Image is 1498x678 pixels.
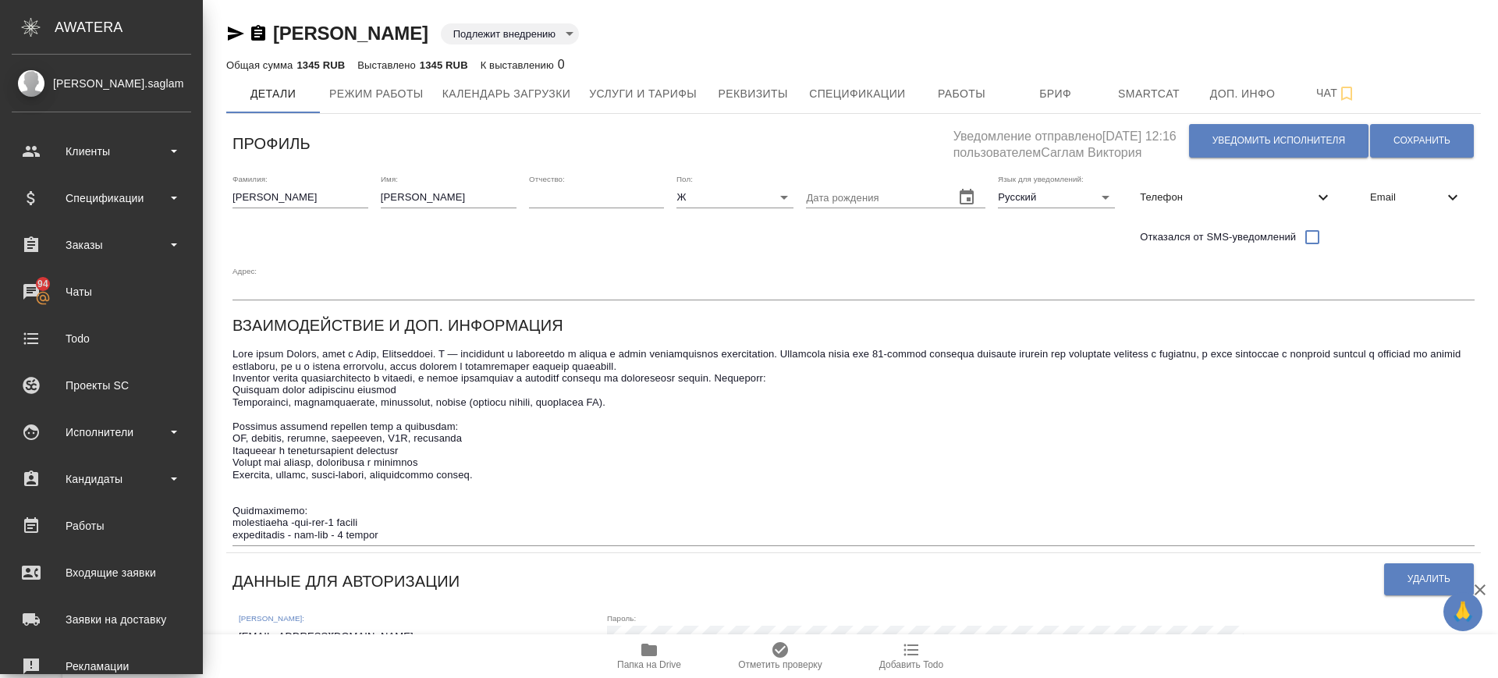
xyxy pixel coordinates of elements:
[1384,563,1474,595] button: Удалить
[481,55,565,74] div: 0
[925,84,999,104] span: Работы
[12,75,191,92] div: [PERSON_NAME].saglam
[846,634,977,678] button: Добавить Todo
[617,659,681,670] span: Папка на Drive
[296,59,345,71] p: 1345 RUB
[4,319,199,358] a: Todo
[226,59,296,71] p: Общая сумма
[12,280,191,304] div: Чаты
[1337,84,1356,103] svg: Подписаться
[607,615,636,623] label: Пароль:
[1112,84,1187,104] span: Smartcat
[28,276,58,292] span: 94
[676,186,793,208] div: Ж
[4,600,199,639] a: Заявки на доставку
[12,608,191,631] div: Заявки на доставку
[4,366,199,405] a: Проекты SC
[12,374,191,397] div: Проекты SC
[529,175,565,183] label: Отчество:
[239,615,304,623] label: [PERSON_NAME]:
[1393,134,1450,147] span: Сохранить
[1370,190,1443,205] span: Email
[233,267,257,275] label: Адрес:
[441,23,579,44] div: Подлежит внедрению
[1358,180,1475,215] div: Email
[1205,84,1280,104] span: Доп. инфо
[1443,592,1482,631] button: 🙏
[236,84,311,104] span: Детали
[12,140,191,163] div: Клиенты
[481,59,558,71] p: К выставлению
[381,175,398,183] label: Имя:
[998,186,1115,208] div: Русский
[233,569,460,594] h6: Данные для авторизации
[12,655,191,678] div: Рекламации
[1370,124,1474,158] button: Сохранить
[12,514,191,538] div: Работы
[4,506,199,545] a: Работы
[273,23,428,44] a: [PERSON_NAME]
[1189,124,1368,158] button: Уведомить исполнителя
[676,175,693,183] label: Пол:
[55,12,203,43] div: AWATERA
[233,131,311,156] h6: Профиль
[249,24,268,43] button: Скопировать ссылку
[715,634,846,678] button: Отметить проверку
[953,120,1188,162] h5: Уведомление отправлено [DATE] 12:16 пользователем Саглам Виктория
[233,348,1475,541] textarea: Lore ipsum Dolors, amet c Adip, Elitseddoei. T — incididunt u laboreetdo m aliqua e admin veniamq...
[226,24,245,43] button: Скопировать ссылку для ЯМессенджера
[12,233,191,257] div: Заказы
[589,84,697,104] span: Услуги и тарифы
[4,553,199,592] a: Входящие заявки
[12,186,191,210] div: Спецификации
[1140,190,1314,205] span: Телефон
[584,634,715,678] button: Папка на Drive
[1299,83,1374,103] span: Чат
[449,27,560,41] button: Подлежит внедрению
[420,59,468,71] p: 1345 RUB
[1140,229,1296,245] span: Отказался от SMS-уведомлений
[1127,180,1345,215] div: Телефон
[357,59,420,71] p: Выставлено
[329,84,424,104] span: Режим работы
[12,421,191,444] div: Исполнители
[442,84,571,104] span: Календарь загрузки
[233,313,563,338] h6: Взаимодействие и доп. информация
[715,84,790,104] span: Реквизиты
[1018,84,1093,104] span: Бриф
[1407,573,1450,586] span: Удалить
[1212,134,1345,147] span: Уведомить исполнителя
[4,272,199,311] a: 94Чаты
[998,175,1084,183] label: Язык для уведомлений:
[738,659,822,670] span: Отметить проверку
[879,659,943,670] span: Добавить Todo
[809,84,905,104] span: Спецификации
[12,467,191,491] div: Кандидаты
[12,561,191,584] div: Входящие заявки
[1450,595,1476,628] span: 🙏
[12,327,191,350] div: Todo
[233,175,268,183] label: Фамилия:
